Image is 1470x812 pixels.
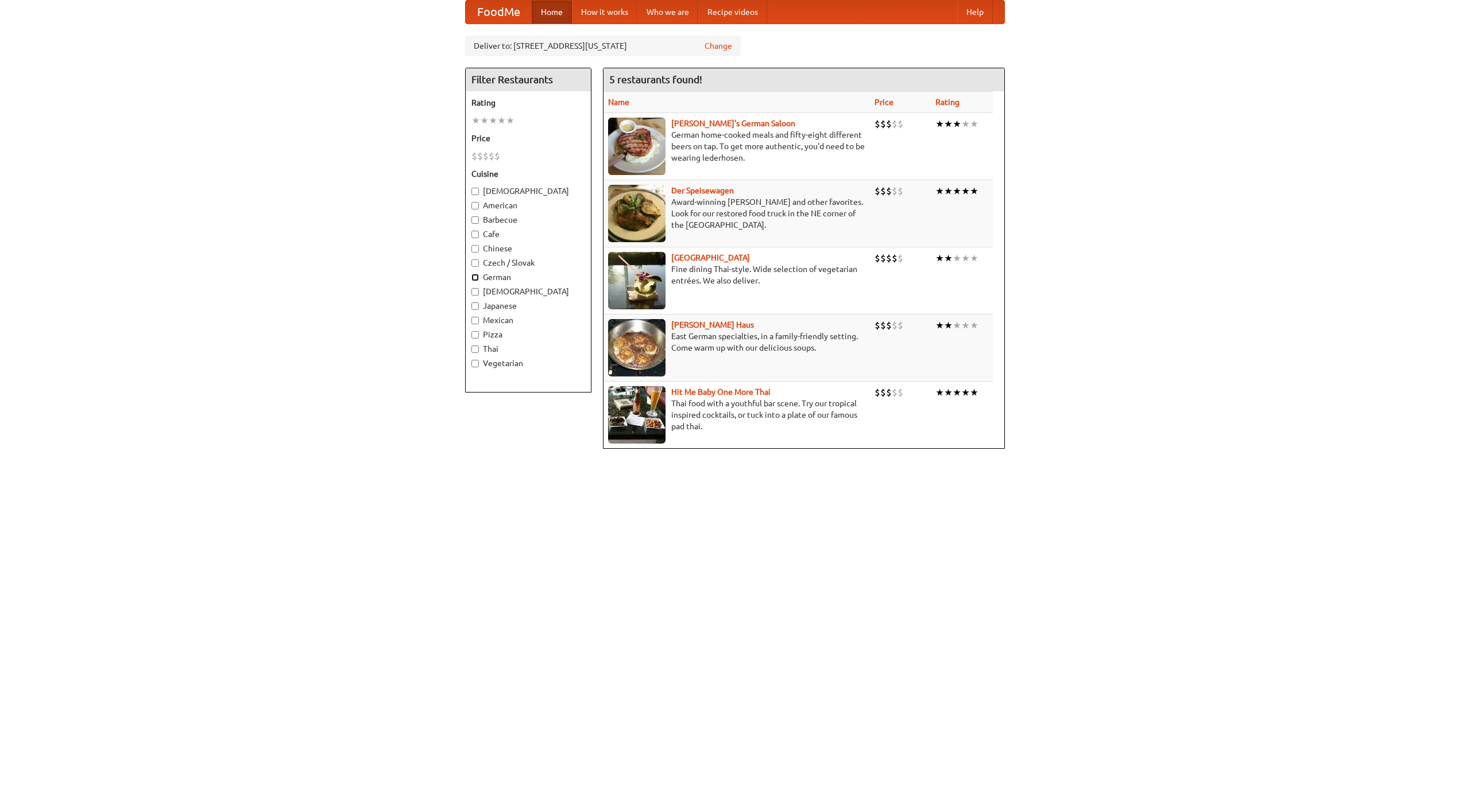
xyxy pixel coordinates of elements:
li: ★ [961,319,970,332]
input: Barbecue [471,216,479,224]
li: $ [880,319,886,332]
li: ★ [944,386,953,399]
label: Pizza [471,329,585,340]
input: Czech / Slovak [471,259,479,267]
li: ★ [471,114,480,127]
li: ★ [935,386,944,399]
li: $ [886,185,892,197]
input: Mexican [471,317,479,324]
h5: Rating [471,97,585,108]
li: ★ [944,319,953,332]
li: $ [875,386,880,399]
input: [DEMOGRAPHIC_DATA] [471,188,479,195]
label: Japanese [471,300,585,312]
li: ★ [961,252,970,265]
li: $ [898,252,903,265]
input: Pizza [471,331,479,339]
label: American [471,200,585,211]
li: $ [880,252,886,265]
input: Vegetarian [471,360,479,367]
label: Czech / Slovak [471,257,585,269]
li: ★ [970,386,978,399]
li: $ [489,150,494,162]
li: ★ [944,185,953,197]
li: ★ [961,118,970,130]
li: ★ [935,118,944,130]
a: Help [957,1,993,24]
b: [GEOGRAPHIC_DATA] [671,253,750,262]
li: ★ [953,386,961,399]
h4: Filter Restaurants [466,68,591,91]
li: $ [477,150,483,162]
input: American [471,202,479,209]
div: Deliver to: [STREET_ADDRESS][US_STATE] [465,36,741,56]
label: Vegetarian [471,358,585,369]
img: babythai.jpg [608,386,666,444]
li: $ [483,150,489,162]
img: speisewagen.jpg [608,185,666,242]
li: ★ [953,252,961,265]
li: ★ [953,185,961,197]
li: ★ [935,319,944,332]
input: German [471,274,479,281]
label: [DEMOGRAPHIC_DATA] [471,286,585,297]
label: Chinese [471,243,585,254]
a: Der Speisewagen [671,186,734,195]
a: FoodMe [466,1,532,24]
li: ★ [961,185,970,197]
li: $ [875,118,880,130]
a: Home [532,1,572,24]
li: $ [898,185,903,197]
li: $ [471,150,477,162]
p: East German specialties, in a family-friendly setting. Come warm up with our delicious soups. [608,331,865,353]
li: ★ [506,114,514,127]
li: $ [875,319,880,332]
li: $ [892,386,898,399]
h5: Cuisine [471,168,585,180]
img: kohlhaus.jpg [608,319,666,376]
li: $ [898,118,903,130]
label: Cafe [471,228,585,240]
p: German home-cooked meals and fifty-eight different beers on tap. To get more authentic, you'd nee... [608,129,865,164]
input: Japanese [471,302,479,310]
li: $ [875,252,880,265]
ng-pluralize: 5 restaurants found! [609,74,702,85]
p: Thai food with a youthful bar scene. Try our tropical inspired cocktails, or tuck into a plate of... [608,398,865,432]
label: [DEMOGRAPHIC_DATA] [471,185,585,197]
a: [PERSON_NAME]'s German Saloon [671,119,795,128]
li: ★ [970,118,978,130]
li: $ [892,319,898,332]
input: [DEMOGRAPHIC_DATA] [471,288,479,296]
a: Who we are [637,1,698,24]
b: Hit Me Baby One More Thai [671,387,771,397]
li: $ [494,150,500,162]
label: German [471,271,585,283]
li: ★ [935,185,944,197]
label: Thai [471,343,585,355]
li: $ [880,185,886,197]
li: ★ [953,118,961,130]
li: ★ [953,319,961,332]
li: ★ [489,114,497,127]
a: How it works [572,1,637,24]
h5: Price [471,133,585,144]
li: ★ [935,252,944,265]
a: Price [875,98,893,107]
li: $ [886,386,892,399]
li: $ [898,386,903,399]
li: $ [892,252,898,265]
li: ★ [961,386,970,399]
a: [PERSON_NAME] Haus [671,320,754,329]
li: $ [892,185,898,197]
li: $ [880,386,886,399]
input: Thai [471,345,479,353]
li: $ [875,185,880,197]
a: Rating [935,98,960,107]
p: Award-winning [PERSON_NAME] and other favorites. Look for our restored food truck in the NE corne... [608,196,865,231]
input: Cafe [471,231,479,238]
img: esthers.jpg [608,118,666,175]
li: ★ [944,252,953,265]
li: $ [880,118,886,130]
a: Change [705,40,732,52]
li: ★ [497,114,506,127]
